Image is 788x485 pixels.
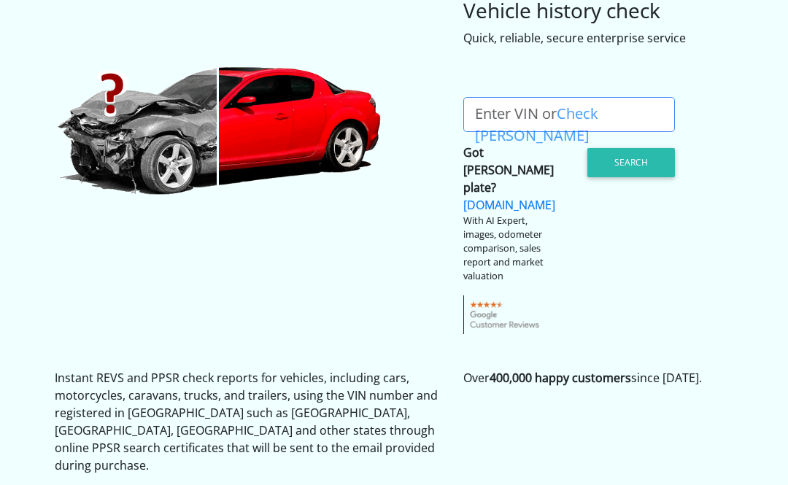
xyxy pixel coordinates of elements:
img: CheckVIN [55,64,383,198]
div: With AI Expert, images, odometer comparison, sales report and market valuation [463,214,558,284]
a: Check [PERSON_NAME] [475,104,598,145]
p: Instant REVS and PPSR check reports for vehicles, including cars, motorcycles, caravans, trucks, ... [55,369,441,474]
a: [DOMAIN_NAME] [463,197,555,213]
img: gcr-badge-transparent.png.pagespeed.ce.05XcFOhvEz.png [463,295,547,335]
div: Quick, reliable, secure enterprise service [463,29,733,47]
strong: Got [PERSON_NAME] plate? [463,144,554,195]
p: Over since [DATE]. [463,369,733,387]
label: Enter VIN or [463,97,686,132]
strong: 400,000 happy customers [490,370,631,386]
button: Search [587,148,675,177]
